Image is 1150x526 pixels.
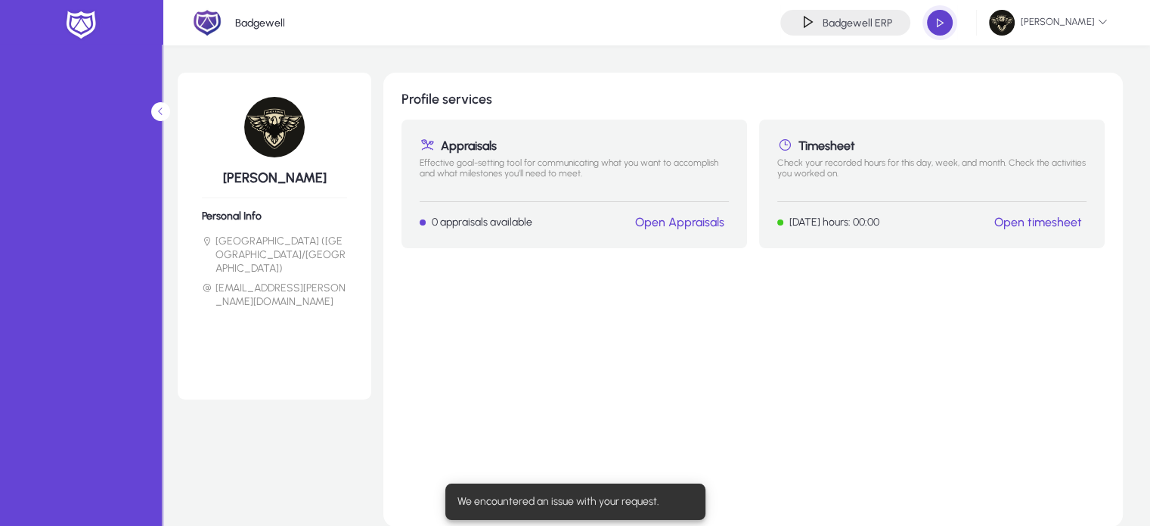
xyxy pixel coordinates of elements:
[202,170,347,186] h5: [PERSON_NAME]
[777,157,1086,189] p: Check your recorded hours for this day, week, and month. Check the activities you worked on.
[244,97,305,157] img: 77.jpg
[635,215,724,229] a: Open Appraisals
[990,214,1086,230] button: Open timesheet
[432,216,532,229] p: 0 appraisals available
[193,8,222,37] img: 2.png
[823,17,892,30] h4: Badgewell ERP
[235,17,285,30] p: Badgewell
[989,10,1015,36] img: 77.jpg
[420,138,729,153] h1: Appraisals
[989,10,1108,36] span: [PERSON_NAME]
[202,235,347,275] li: [GEOGRAPHIC_DATA] ([GEOGRAPHIC_DATA]/[GEOGRAPHIC_DATA])
[420,157,729,189] p: Effective goal-setting tool for communicating what you want to accomplish and what milestones you...
[994,215,1082,229] a: Open timesheet
[631,214,729,230] button: Open Appraisals
[789,216,879,229] p: [DATE] hours: 00:00
[777,138,1086,153] h1: Timesheet
[62,9,100,41] img: white-logo.png
[401,91,1105,107] h1: Profile services
[977,9,1120,36] button: [PERSON_NAME]
[445,484,699,520] div: We encountered an issue with your request.
[202,282,347,309] li: [EMAIL_ADDRESS][PERSON_NAME][DOMAIN_NAME]
[202,210,347,223] h6: Personal Info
